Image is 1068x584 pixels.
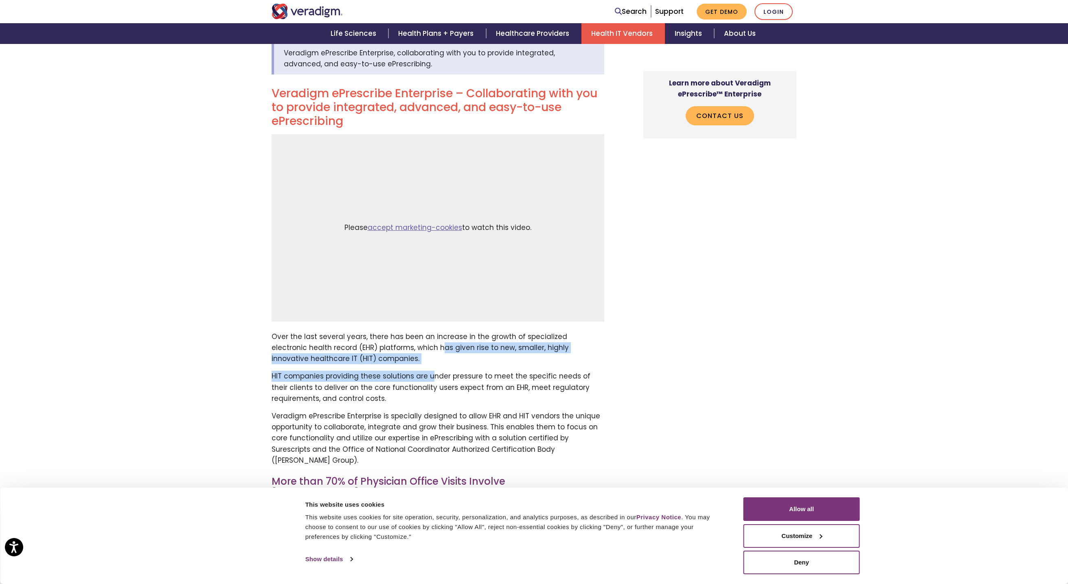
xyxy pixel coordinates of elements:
iframe: Drift Chat Widget [912,525,1058,574]
sup: 2 [359,485,363,495]
a: Insights [665,23,714,44]
a: Privacy Notice [636,514,681,521]
h2: Veradigm ePrescribe Enterprise – Collaborating with you to provide integrated, advanced, and easy... [272,87,604,128]
a: Contact Us [686,106,754,125]
button: Customize [743,524,860,548]
span: Veradigm ePrescribe Enterprise, collaborating with you to provide integrated, advanced, and easy-... [284,48,555,69]
a: About Us [714,23,765,44]
a: accept marketing-cookies [368,223,462,232]
strong: Learn more about Veradigm ePrescribe™ Enterprise [669,78,771,99]
a: Healthcare Providers [486,23,581,44]
a: Show details [305,553,353,565]
p: Over the last several years, there has been an increase in the growth of specialized electronic h... [272,331,604,365]
p: HIT companies providing these solutions are under pressure to meet the specific needs of their cl... [272,371,604,404]
button: Allow all [743,497,860,521]
a: Support [655,7,684,16]
a: Life Sciences [321,23,388,44]
a: Health Plans + Payers [388,23,486,44]
button: Deny [743,551,860,574]
a: Login [754,3,793,20]
a: Health IT Vendors [581,23,665,44]
h3: More than 70% of Physician Office Visits Involve [MEDICAL_DATA] – Collaborate with an e-Prescribi... [272,476,604,511]
img: Veradigm logo [272,4,343,19]
div: This website uses cookies [305,500,725,510]
span: Please to watch this video. [344,222,531,233]
p: Veradigm ePrescribe Enterprise is specially designed to allow EHR and HIT vendors the unique oppo... [272,411,604,466]
a: Search [615,6,647,17]
a: Get Demo [697,4,747,20]
div: This website uses cookies for site operation, security, personalization, and analytics purposes, ... [305,512,725,542]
